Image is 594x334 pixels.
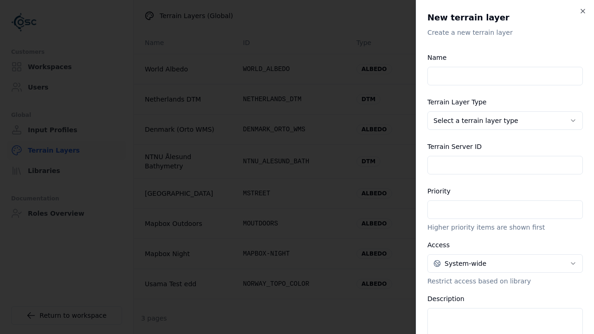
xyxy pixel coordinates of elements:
h2: New terrain layer [427,11,583,24]
label: Terrain Layer Type [427,98,486,106]
label: Description [427,295,465,302]
p: Higher priority items are shown first [427,223,583,232]
label: Name [427,54,446,61]
label: Access [427,241,450,249]
label: Priority [427,187,451,195]
label: Terrain Server ID [427,143,482,150]
p: Restrict access based on library [427,276,583,286]
p: Create a new terrain layer [427,28,583,37]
